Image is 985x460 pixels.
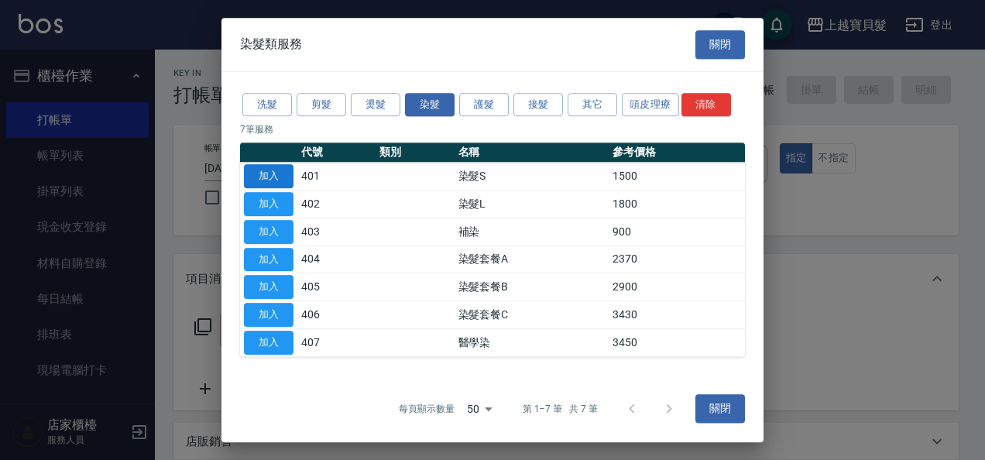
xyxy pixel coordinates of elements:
td: 染髮套餐B [455,273,609,301]
button: 護髮 [459,93,509,117]
td: 2900 [609,273,745,301]
td: 染髮L [455,191,609,218]
button: 加入 [244,192,293,216]
button: 接髮 [513,93,563,117]
th: 參考價格 [609,142,745,163]
th: 類別 [376,142,454,163]
td: 染髮套餐A [455,245,609,273]
th: 名稱 [455,142,609,163]
button: 關閉 [695,395,745,424]
p: 7 筆服務 [240,122,745,136]
button: 加入 [244,275,293,299]
button: 燙髮 [351,93,400,117]
td: 900 [609,218,745,245]
td: 1500 [609,163,745,191]
td: 補染 [455,218,609,245]
button: 關閉 [695,30,745,59]
button: 加入 [244,303,293,327]
button: 加入 [244,220,293,244]
td: 2370 [609,245,745,273]
button: 加入 [244,164,293,188]
td: 407 [297,328,376,356]
td: 405 [297,273,376,301]
button: 洗髮 [242,93,292,117]
td: 3430 [609,301,745,329]
th: 代號 [297,142,376,163]
td: 406 [297,301,376,329]
button: 剪髮 [297,93,346,117]
button: 加入 [244,248,293,272]
td: 染髮S [455,163,609,191]
button: 其它 [568,93,617,117]
td: 染髮套餐C [455,301,609,329]
td: 402 [297,191,376,218]
td: 401 [297,163,376,191]
p: 第 1–7 筆 共 7 筆 [523,402,598,416]
td: 404 [297,245,376,273]
p: 每頁顯示數量 [399,402,455,416]
button: 清除 [681,93,731,117]
div: 50 [461,388,498,430]
td: 1800 [609,191,745,218]
td: 醫學染 [455,328,609,356]
td: 3450 [609,328,745,356]
button: 加入 [244,331,293,355]
button: 染髮 [405,93,455,117]
button: 頭皮理療 [622,93,679,117]
span: 染髮類服務 [240,36,302,52]
td: 403 [297,218,376,245]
